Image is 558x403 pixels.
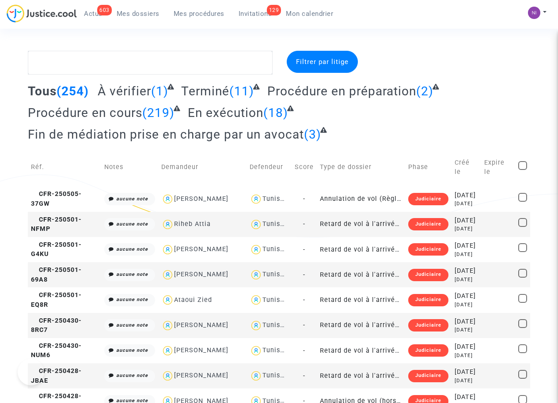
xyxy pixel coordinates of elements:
[77,7,110,20] a: 603Actus
[158,148,247,186] td: Demandeur
[250,218,262,231] img: icon-user.svg
[455,191,478,200] div: [DATE]
[98,84,151,98] span: À vérifier
[262,271,289,278] div: Tunisair
[239,10,272,18] span: Invitations
[142,105,175,120] span: (219)
[408,319,448,331] div: Judiciaire
[317,338,405,363] td: Retard de vol à l'arrivée (Règlement CE n°261/2004)
[161,243,174,256] img: icon-user.svg
[116,297,148,302] i: aucune note
[174,372,228,379] div: [PERSON_NAME]
[161,218,174,231] img: icon-user.svg
[262,195,289,203] div: Tunisair
[174,195,228,203] div: [PERSON_NAME]
[161,369,174,382] img: icon-user.svg
[110,7,167,20] a: Mes dossiers
[408,243,448,256] div: Judiciaire
[174,321,228,329] div: [PERSON_NAME]
[455,251,478,258] div: [DATE]
[28,105,142,120] span: Procédure en cours
[317,186,405,211] td: Annulation de vol (Règlement CE n°261/2004)
[247,148,291,186] td: Defendeur
[528,7,540,19] img: c72f9d9a6237a8108f59372fcd3655cf
[250,344,262,357] img: icon-user.svg
[116,221,148,227] i: aucune note
[181,84,229,98] span: Terminé
[31,317,82,334] span: CFR-250430-8RC7
[267,84,416,98] span: Procédure en préparation
[292,148,317,186] td: Score
[262,321,289,329] div: Tunisair
[161,344,174,357] img: icon-user.svg
[455,301,478,309] div: [DATE]
[455,377,478,384] div: [DATE]
[408,269,448,281] div: Judiciaire
[250,369,262,382] img: icon-user.svg
[408,344,448,357] div: Judiciaire
[303,246,305,253] span: -
[31,291,82,309] span: CFR-250501-EQ8R
[317,212,405,237] td: Retard de vol à l'arrivée (Règlement CE n°261/2004)
[262,347,289,354] div: Tunisair
[303,321,305,329] span: -
[84,10,102,18] span: Actus
[7,4,77,23] img: jc-logo.svg
[174,296,212,304] div: Ataoui Zied
[455,276,478,283] div: [DATE]
[28,84,57,98] span: Tous
[296,58,349,66] span: Filtrer par litige
[262,296,289,304] div: Tunisair
[303,372,305,380] span: -
[455,225,478,233] div: [DATE]
[161,319,174,332] img: icon-user.svg
[317,313,405,338] td: Retard de vol à l'arrivée (Règlement CE n°261/2004)
[250,294,262,306] img: icon-user.svg
[317,148,405,186] td: Type de dossier
[317,363,405,388] td: Retard de vol à l'arrivée (hors UE - Convention de [GEOGRAPHIC_DATA])
[250,193,262,206] img: icon-user.svg
[229,84,254,98] span: (11)
[97,5,112,15] div: 603
[117,10,159,18] span: Mes dossiers
[174,220,211,228] div: Riheb Attia
[317,262,405,287] td: Retard de vol à l'arrivée (Règlement CE n°261/2004)
[303,296,305,304] span: -
[116,322,148,328] i: aucune note
[116,246,148,252] i: aucune note
[174,271,228,278] div: [PERSON_NAME]
[161,294,174,306] img: icon-user.svg
[31,241,82,258] span: CFR-250501-G4KU
[303,271,305,279] span: -
[455,266,478,276] div: [DATE]
[455,200,478,207] div: [DATE]
[303,195,305,203] span: -
[455,352,478,359] div: [DATE]
[455,241,478,251] div: [DATE]
[31,190,82,207] span: CFR-250505-37GW
[303,347,305,354] span: -
[416,84,433,98] span: (2)
[267,5,281,15] div: 129
[408,294,448,306] div: Judiciaire
[116,196,148,202] i: aucune note
[174,245,228,253] div: [PERSON_NAME]
[250,319,262,332] img: icon-user.svg
[405,148,452,186] td: Phase
[116,347,148,353] i: aucune note
[232,7,279,20] a: 129Invitations
[101,148,159,186] td: Notes
[161,193,174,206] img: icon-user.svg
[263,105,288,120] span: (18)
[31,266,82,283] span: CFR-250501-69A8
[303,220,305,228] span: -
[481,148,515,186] td: Expire le
[250,243,262,256] img: icon-user.svg
[279,7,340,20] a: Mon calendrier
[31,367,82,384] span: CFR-250428-JBAE
[286,10,333,18] span: Mon calendrier
[28,148,101,186] td: Réf.
[408,218,448,230] div: Judiciaire
[455,317,478,327] div: [DATE]
[174,10,224,18] span: Mes procédures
